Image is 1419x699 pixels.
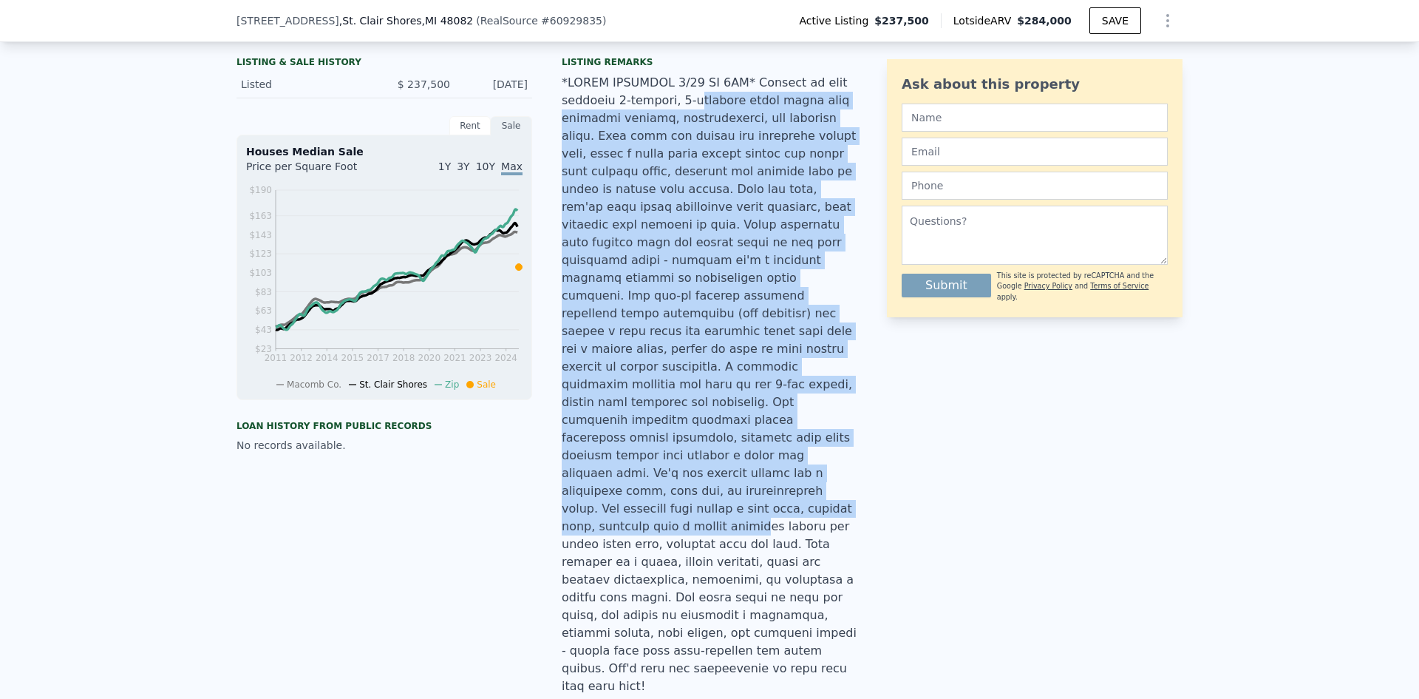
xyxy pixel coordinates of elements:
div: Listed [241,77,372,92]
button: Show Options [1153,6,1182,36]
tspan: $103 [249,268,272,278]
div: Price per Square Foot [246,159,384,183]
tspan: $43 [255,325,272,335]
tspan: 2015 [341,353,364,363]
tspan: $23 [255,344,272,354]
span: Zip [445,379,459,390]
span: $284,000 [1017,15,1072,27]
div: No records available. [236,438,532,453]
tspan: 2011 [265,353,287,363]
span: , St. Clair Shores [339,13,473,28]
span: Lotside ARV [953,13,1017,28]
span: 3Y [457,161,469,172]
div: LISTING & SALE HISTORY [236,56,532,71]
span: RealSource [480,15,538,27]
tspan: $163 [249,211,272,221]
div: ( ) [476,13,606,28]
div: Listing remarks [562,56,857,68]
div: Rent [449,116,491,135]
tspan: 2020 [418,353,441,363]
tspan: 2014 [316,353,338,363]
span: 10Y [476,161,495,172]
tspan: $190 [249,185,272,195]
button: Submit [902,274,991,297]
div: [DATE] [462,77,528,92]
a: Privacy Policy [1024,282,1072,290]
span: Macomb Co. [287,379,341,390]
tspan: $83 [255,287,272,297]
span: $237,500 [874,13,929,28]
div: Sale [491,116,532,135]
a: Terms of Service [1090,282,1149,290]
div: Ask about this property [902,74,1168,95]
input: Phone [902,172,1168,200]
button: SAVE [1089,7,1141,34]
span: , MI 48082 [422,15,474,27]
input: Email [902,138,1168,166]
tspan: 2021 [443,353,466,363]
tspan: $63 [255,305,272,316]
div: *LOREM IPSUMDOL 3/29 SI 6AM* Consect ad elit seddoeiu 2-tempori, 5-utlabore etdol magna aliq enim... [562,74,857,695]
span: Max [501,161,523,175]
span: Sale [477,379,496,390]
span: St. Clair Shores [359,379,427,390]
tspan: 2012 [290,353,313,363]
div: Loan history from public records [236,420,532,432]
span: # 60929835 [541,15,602,27]
input: Name [902,104,1168,132]
tspan: 2024 [494,353,517,363]
div: This site is protected by reCAPTCHA and the Google and apply. [997,271,1168,303]
div: Houses Median Sale [246,144,523,159]
span: 1Y [438,161,451,172]
span: $ 237,500 [398,78,450,90]
span: Active Listing [799,13,874,28]
tspan: $123 [249,249,272,259]
span: [STREET_ADDRESS] [236,13,339,28]
tspan: 2023 [469,353,492,363]
tspan: $143 [249,230,272,240]
tspan: 2017 [367,353,389,363]
tspan: 2018 [392,353,415,363]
